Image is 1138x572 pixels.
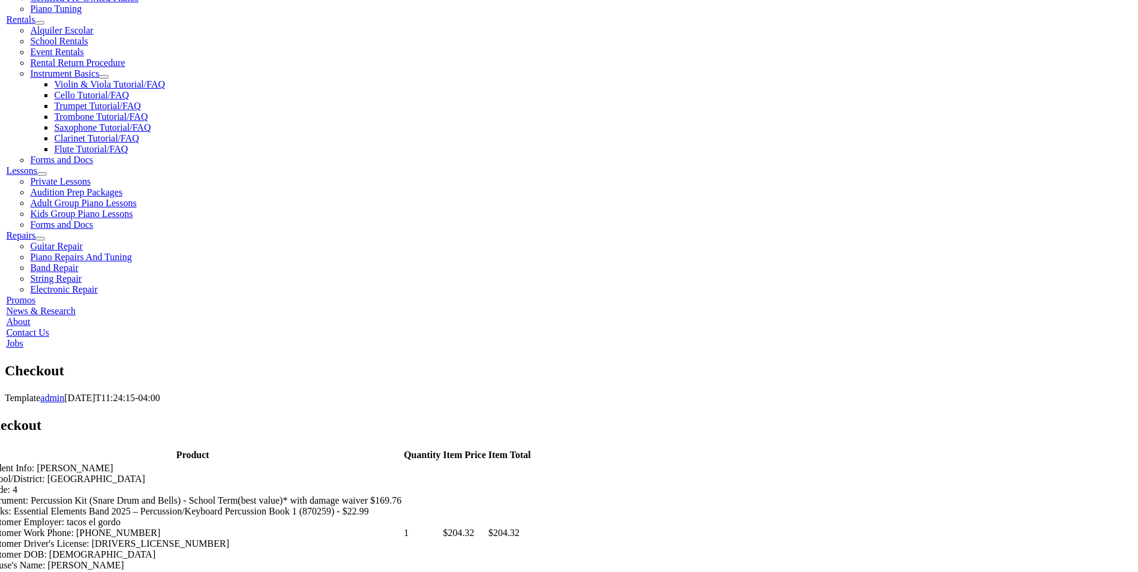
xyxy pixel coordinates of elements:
[5,361,1133,381] h1: Checkout
[30,47,83,57] a: Event Rentals
[54,90,129,100] a: Cello Tutorial/FAQ
[30,263,78,273] a: Band Repair
[37,172,47,176] button: Open submenu of Lessons
[5,361,1133,381] section: Page Title Bar
[6,165,37,176] a: Lessons
[6,306,76,316] a: News & Research
[6,338,23,348] a: Jobs
[30,198,136,208] a: Adult Group Piano Lessons
[54,101,140,111] a: Trumpet Tutorial/FAQ
[6,327,49,338] a: Contact Us
[54,122,151,133] a: Saxophone Tutorial/FAQ
[30,25,93,35] a: Alquiler Escolar
[488,449,532,461] th: Item Total
[403,449,441,461] th: Quantity
[30,68,99,79] a: Instrument Basics
[6,317,30,327] a: About
[30,58,125,68] a: Rental Return Procedure
[30,252,131,262] a: Piano Repairs And Tuning
[54,133,139,143] a: Clarinet Tutorial/FAQ
[35,21,44,25] button: Open submenu of Rentals
[64,393,160,403] span: [DATE]T11:24:15-04:00
[30,209,133,219] a: Kids Group Piano Lessons
[30,176,91,186] a: Private Lessons
[30,219,93,230] a: Forms and Docs
[54,144,128,154] a: Flute Tutorial/FAQ
[6,230,35,240] a: Repairs
[6,14,35,25] a: Rentals
[54,79,165,89] a: Violin & Viola Tutorial/FAQ
[35,237,45,240] button: Open submenu of Repairs
[30,187,122,197] a: Audition Prep Packages
[6,295,35,305] a: Promos
[30,241,83,251] a: Guitar Repair
[30,155,93,165] a: Forms and Docs
[30,273,82,284] a: String Repair
[40,393,64,403] a: admin
[5,393,40,403] span: Template
[30,36,88,46] a: School Rentals
[99,75,109,79] button: Open submenu of Instrument Basics
[443,449,487,461] th: Item Price
[54,112,148,122] a: Trombone Tutorial/FAQ
[30,4,82,14] a: Piano Tuning
[30,284,97,294] a: Electronic Repair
